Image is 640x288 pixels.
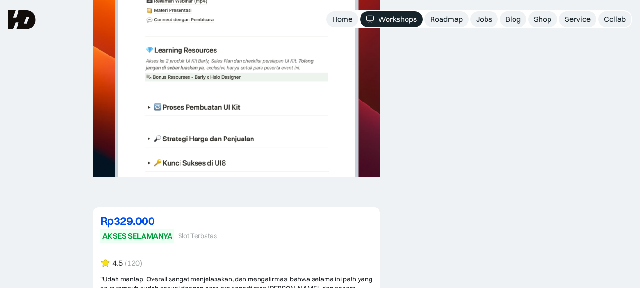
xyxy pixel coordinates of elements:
div: Home [332,14,352,24]
div: Roadmap [430,14,463,24]
a: Jobs [470,11,498,27]
div: 4.5 [112,258,123,268]
a: Blog [500,11,526,27]
div: AKSES SELAMANYA [102,231,172,241]
div: (120) [125,258,142,268]
a: Collab [598,11,631,27]
div: Jobs [476,14,492,24]
a: Home [326,11,358,27]
div: Slot Terbatas [178,232,217,240]
div: Blog [505,14,521,24]
div: Collab [604,14,626,24]
p: ‍ [93,182,380,196]
a: Workshops [360,11,423,27]
a: Service [559,11,596,27]
div: Service [565,14,591,24]
a: Shop [528,11,557,27]
div: Rp329.000 [100,215,372,226]
div: Workshops [378,14,417,24]
a: Roadmap [424,11,469,27]
div: Shop [534,14,551,24]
